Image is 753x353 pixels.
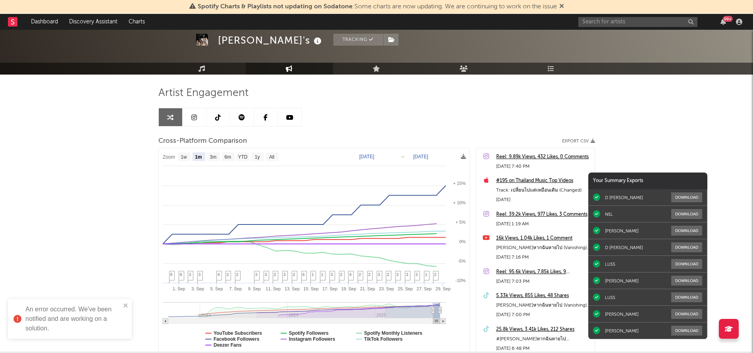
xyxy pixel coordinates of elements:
text: Zoom [163,154,175,160]
text: YouTube Subscribers [214,330,262,336]
text: → [400,154,405,159]
span: 2 [387,272,389,277]
text: 3. Sep [191,286,204,291]
span: 4 [349,272,352,277]
div: [DATE] 7:16 PM [496,253,591,262]
button: Download [671,242,702,252]
text: 15. Sep [303,286,318,291]
span: 2 [293,272,295,277]
button: Tracking [333,34,383,46]
text: All [269,154,274,160]
div: [DATE] 1:19 AM [496,219,591,229]
text: 21. Sep [360,286,375,291]
span: 2 [397,272,399,277]
span: 2 [236,272,239,277]
span: 3 [255,272,258,277]
text: 9. Sep [248,286,260,291]
text: 6m [224,154,231,160]
text: 1w [181,154,187,160]
span: 3 [378,272,380,277]
span: Dismiss [559,4,564,10]
text: [DATE] [413,154,428,159]
text: YTD [238,154,247,160]
span: 2 [368,272,371,277]
span: 3 [416,272,418,277]
text: + 15% [453,181,466,186]
div: [DATE] 7:03 PM [496,277,591,286]
span: 1 [321,272,324,277]
text: 13. Sep [284,286,299,291]
text: 17. Sep [322,286,337,291]
text: + 10% [453,200,466,205]
span: 2 [359,272,361,277]
button: Download [671,192,702,202]
span: Cross-Platform Comparison [158,136,247,146]
span: 3 [189,272,191,277]
div: Track: เปลี่ยนไปแต่เหมือนเดิม (Changed) [496,186,591,195]
text: 23. Sep [379,286,394,291]
button: Download [671,209,702,219]
a: Reel: 39.2k Views, 977 Likes, 3 Comments [496,210,591,219]
text: 1y [254,154,260,160]
div: Your Summary Exports [588,173,707,189]
text: 27. Sep [416,286,431,291]
span: 3 [406,272,408,277]
span: 6 [302,272,305,277]
div: [PERSON_NAME]'s [218,34,324,47]
div: [PERSON_NAME] [605,278,639,284]
text: Facebook Followers [214,336,260,342]
span: 2 [340,272,343,277]
div: [PERSON_NAME] [605,328,639,334]
span: 4 [218,272,220,277]
div: [PERSON_NAME]หากฉันหายไป (Vanishing) - AYLA's 🍂🥀 @tpopstage_official . . #AYLAs #[PERSON_NAME]หาก... [496,301,591,310]
button: Download [671,292,702,302]
text: 5. Sep [210,286,223,291]
text: Spotify Monthly Listeners [364,330,422,336]
text: 25. Sep [398,286,413,291]
a: Discovery Assistant [64,14,123,30]
span: 8 [170,272,173,277]
span: 8 [180,272,182,277]
div: An error occurred. We've been notified and are working on a solution. [25,305,121,333]
button: Download [671,276,702,286]
a: Reel: 9.89k Views, 432 Likes, 0 Comments [496,152,591,162]
text: + 5% [455,220,466,224]
span: 2 [227,272,229,277]
button: Download [671,259,702,269]
text: 29. Sep [435,286,451,291]
a: 5.33k Views, 855 Likes, 48 Shares [496,291,591,301]
span: 1 [425,272,428,277]
button: Download [671,326,702,336]
button: Download [671,226,702,236]
text: Spotify Followers [289,330,328,336]
div: [DATE] 7:00 PM [496,310,591,320]
a: 16k Views, 1.04k Likes, 1 Comment [496,234,591,243]
text: Instagram Followers [289,336,335,342]
text: 19. Sep [341,286,356,291]
a: #195 on Thailand Music Top Videos [496,176,591,186]
div: D [PERSON_NAME] [605,245,643,250]
span: 1 [312,272,314,277]
div: NSL [605,211,613,217]
text: Deezer Fans [214,342,242,348]
div: LUSS [605,261,615,267]
div: [PERSON_NAME]หากฉันหายไป (Vanishing) - AYLA's 🍂🥀@TPopStageOfficial #AYLAs#[PERSON_NAME]หากฉันหายไป [496,243,591,253]
a: 25.8k Views, 3.41k Likes, 212 Shares [496,325,591,334]
text: -10% [455,278,466,283]
text: 1m [195,154,202,160]
a: Reel: 95.6k Views, 7.85k Likes, 9 Comments [496,267,591,277]
text: -5% [458,259,466,263]
button: 99+ [720,19,726,25]
div: [PERSON_NAME] [605,228,639,234]
span: 3 [283,272,286,277]
a: Charts [123,14,150,30]
span: 3 [198,272,201,277]
text: 0% [459,239,466,244]
text: TikTok Followers [364,336,402,342]
div: D [PERSON_NAME] [605,195,643,200]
